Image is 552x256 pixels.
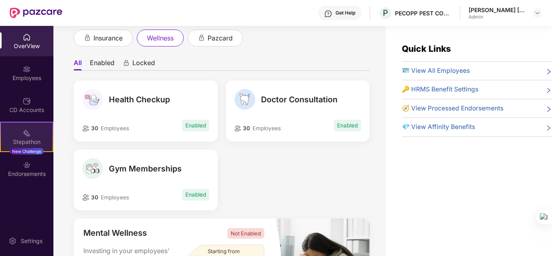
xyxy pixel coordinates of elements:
[253,125,281,131] span: Employees
[89,194,98,201] span: 30
[23,33,31,41] img: svg+xml;base64,PHN2ZyBpZD0iSG9tZSIgeG1sbnM9Imh0dHA6Ly93d3cudzMub3JnLzIwMDAvc3ZnIiB3aWR0aD0iMjAiIG...
[241,125,250,131] span: 30
[23,65,31,73] img: svg+xml;base64,PHN2ZyBpZD0iRW1wbG95ZWVzIiB4bWxucz0iaHR0cDovL3d3dy53My5vcmcvMjAwMC9zdmciIHdpZHRoPS...
[109,164,182,173] span: Gym Memberships
[84,34,91,41] div: animation
[83,228,147,239] span: Mental Wellness
[123,59,130,67] div: animation
[182,189,209,201] span: Enabled
[10,148,44,154] div: New Challenge
[10,8,62,18] img: New Pazcare Logo
[234,89,255,110] img: Doctor Consultation
[132,59,155,70] span: Locked
[208,248,240,254] span: Starting from
[101,125,129,131] span: Employees
[208,33,233,43] span: pazcard
[402,44,451,54] span: Quick Links
[469,14,525,20] div: Admin
[89,125,98,131] span: 30
[93,33,123,43] span: insurance
[74,59,82,70] li: All
[23,161,31,169] img: svg+xml;base64,PHN2ZyBpZD0iRW5kb3JzZW1lbnRzIiB4bWxucz0iaHR0cDovL3d3dy53My5vcmcvMjAwMC9zdmciIHdpZH...
[534,10,541,16] img: svg+xml;base64,PHN2ZyBpZD0iRHJvcGRvd24tMzJ4MzIiIHhtbG5zPSJodHRwOi8vd3d3LnczLm9yZy8yMDAwL3N2ZyIgd2...
[402,122,475,132] span: 💎 View Affinity Benefits
[546,68,552,76] span: right
[227,228,264,239] span: Not Enabled
[469,6,525,14] div: [PERSON_NAME] [PERSON_NAME]
[23,97,31,105] img: svg+xml;base64,PHN2ZyBpZD0iQ0RfQWNjb3VudHMiIGRhdGEtbmFtZT0iQ0QgQWNjb3VudHMiIHhtbG5zPSJodHRwOi8vd3...
[383,8,388,18] span: P
[395,9,452,17] div: PECOPP PEST CONTROL SERVICES PRIVATE LIMITED
[546,105,552,113] span: right
[82,89,103,110] img: Health Checkup
[109,95,170,104] span: Health Checkup
[402,104,503,113] span: 🧭 View Processed Endorsements
[8,237,17,245] img: svg+xml;base64,PHN2ZyBpZD0iU2V0dGluZy0yMHgyMCIgeG1sbnM9Imh0dHA6Ly93d3cudzMub3JnLzIwMDAvc3ZnIiB3aW...
[198,34,205,41] div: animation
[82,194,89,201] img: employeeIcon
[101,194,129,201] span: Employees
[334,120,361,131] span: Enabled
[261,95,338,104] span: Doctor Consultation
[23,129,31,137] img: svg+xml;base64,PHN2ZyB4bWxucz0iaHR0cDovL3d3dy53My5vcmcvMjAwMC9zdmciIHdpZHRoPSIyMSIgaGVpZ2h0PSIyMC...
[90,59,115,70] li: Enabled
[1,138,53,146] div: Stepathon
[82,125,89,132] img: employeeIcon
[402,85,478,94] span: 🔑 HRMS Benefit Settings
[402,66,470,76] span: 🪪 View All Employees
[335,10,355,16] div: Get Help
[234,125,242,132] img: employeeIcon
[182,120,209,131] span: Enabled
[546,86,552,94] span: right
[324,10,332,18] img: svg+xml;base64,PHN2ZyBpZD0iSGVscC0zMngzMiIgeG1sbnM9Imh0dHA6Ly93d3cudzMub3JnLzIwMDAvc3ZnIiB3aWR0aD...
[147,33,174,43] span: wellness
[82,158,103,179] img: Gym Memberships
[18,237,45,245] div: Settings
[546,124,552,132] span: right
